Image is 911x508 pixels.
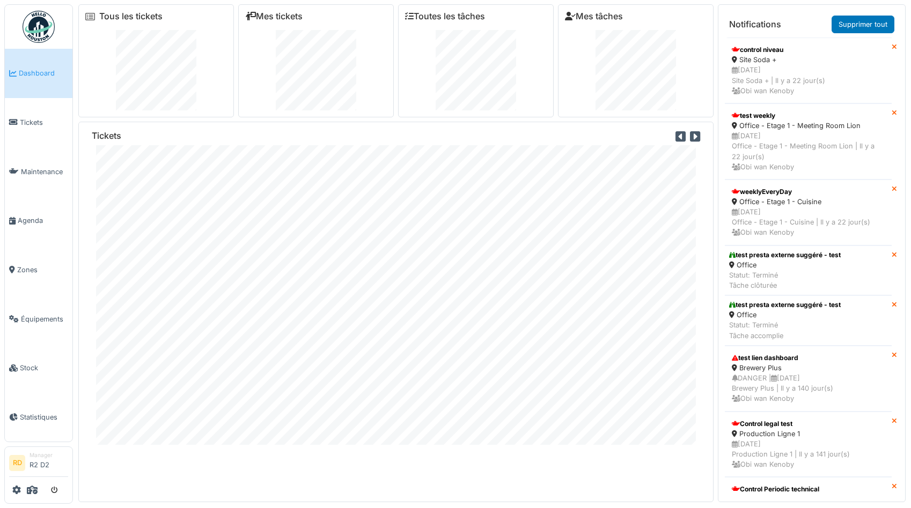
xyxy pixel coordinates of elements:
[732,207,885,238] div: [DATE] Office - Etage 1 - Cuisine | Il y a 22 jour(s) Obi wan Kenoby
[732,419,885,429] div: Control legal test
[732,197,885,207] div: Office - Etage 1 - Cuisine
[18,215,68,226] span: Agenda
[9,451,68,477] a: RD ManagerR2 D2
[5,393,72,442] a: Statistiques
[729,19,781,29] h6: Notifications
[725,346,892,412] a: test lien dashboard Brewery Plus DANGER |[DATE]Brewery Plus | Il y a 140 jour(s) Obi wan Kenoby
[99,11,163,21] a: Tous les tickets
[92,131,121,141] h6: Tickets
[19,68,68,78] span: Dashboard
[732,187,885,197] div: weeklyEveryDay
[732,439,885,470] div: [DATE] Production Ligne 1 | Il y a 141 jour(s) Obi wan Kenoby
[30,451,68,459] div: Manager
[725,245,892,296] a: test presta externe suggéré - test Office Statut: TerminéTâche clôturée
[20,363,68,373] span: Stock
[20,412,68,422] span: Statistiques
[245,11,303,21] a: Mes tickets
[729,270,841,290] div: Statut: Terminé Tâche clôturée
[9,455,25,471] li: RD
[5,196,72,245] a: Agenda
[732,494,885,504] div: Site Soda + - Production Line 1
[732,121,885,131] div: Office - Etage 1 - Meeting Room Lion
[5,98,72,147] a: Tickets
[725,295,892,346] a: test presta externe suggéré - test Office Statut: TerminéTâche accomplie
[17,265,68,275] span: Zones
[732,65,885,96] div: [DATE] Site Soda + | Il y a 22 jour(s) Obi wan Kenoby
[5,294,72,343] a: Équipements
[732,363,885,373] div: Brewery Plus
[21,167,68,177] span: Maintenance
[5,49,72,98] a: Dashboard
[729,310,841,320] div: Office
[30,451,68,474] li: R2 D2
[725,412,892,477] a: Control legal test Production Ligne 1 [DATE]Production Ligne 1 | Il y a 141 jour(s) Obi wan Kenoby
[725,103,892,180] a: test weekly Office - Etage 1 - Meeting Room Lion [DATE]Office - Etage 1 - Meeting Room Lion | Il ...
[5,343,72,393] a: Stock
[732,111,885,121] div: test weekly
[5,147,72,196] a: Maintenance
[832,16,894,33] a: Supprimer tout
[732,373,885,404] div: DANGER | [DATE] Brewery Plus | Il y a 140 jour(s) Obi wan Kenoby
[565,11,623,21] a: Mes tâches
[21,314,68,324] span: Équipements
[732,484,885,494] div: Control Periodic technical
[23,11,55,43] img: Badge_color-CXgf-gQk.svg
[729,250,841,260] div: test presta externe suggéré - test
[732,55,885,65] div: Site Soda +
[729,320,841,340] div: Statut: Terminé Tâche accomplie
[729,300,841,310] div: test presta externe suggéré - test
[20,117,68,128] span: Tickets
[725,180,892,245] a: weeklyEveryDay Office - Etage 1 - Cuisine [DATE]Office - Etage 1 - Cuisine | Il y a 22 jour(s) Ob...
[732,45,885,55] div: control niveau
[725,38,892,103] a: control niveau Site Soda + [DATE]Site Soda + | Il y a 22 jour(s) Obi wan Kenoby
[732,353,885,363] div: test lien dashboard
[5,245,72,295] a: Zones
[732,131,885,172] div: [DATE] Office - Etage 1 - Meeting Room Lion | Il y a 22 jour(s) Obi wan Kenoby
[729,260,841,270] div: Office
[732,429,885,439] div: Production Ligne 1
[405,11,485,21] a: Toutes les tâches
